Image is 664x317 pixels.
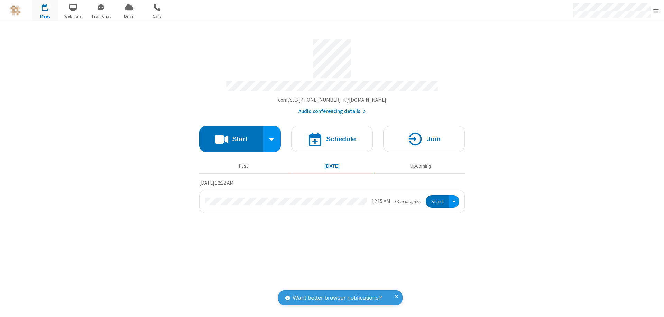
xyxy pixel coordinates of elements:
[379,160,462,173] button: Upcoming
[427,136,441,142] h4: Join
[47,4,51,9] div: 1
[278,97,386,103] span: Copy my meeting room link
[426,195,449,208] button: Start
[290,160,374,173] button: [DATE]
[32,13,58,19] span: Meet
[10,5,21,16] img: QA Selenium DO NOT DELETE OR CHANGE
[298,108,366,116] button: Audio conferencing details
[263,126,281,152] div: Start conference options
[291,126,373,152] button: Schedule
[383,126,465,152] button: Join
[326,136,356,142] h4: Schedule
[144,13,170,19] span: Calls
[60,13,86,19] span: Webinars
[199,126,263,152] button: Start
[88,13,114,19] span: Team Chat
[199,179,465,214] section: Today's Meetings
[199,180,233,186] span: [DATE] 12:12 AM
[199,34,465,116] section: Account details
[278,96,386,104] button: Copy my meeting room linkCopy my meeting room link
[116,13,142,19] span: Drive
[449,195,459,208] div: Open menu
[232,136,247,142] h4: Start
[202,160,285,173] button: Past
[293,293,382,302] span: Want better browser notifications?
[372,198,390,206] div: 12:15 AM
[395,198,421,205] em: in progress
